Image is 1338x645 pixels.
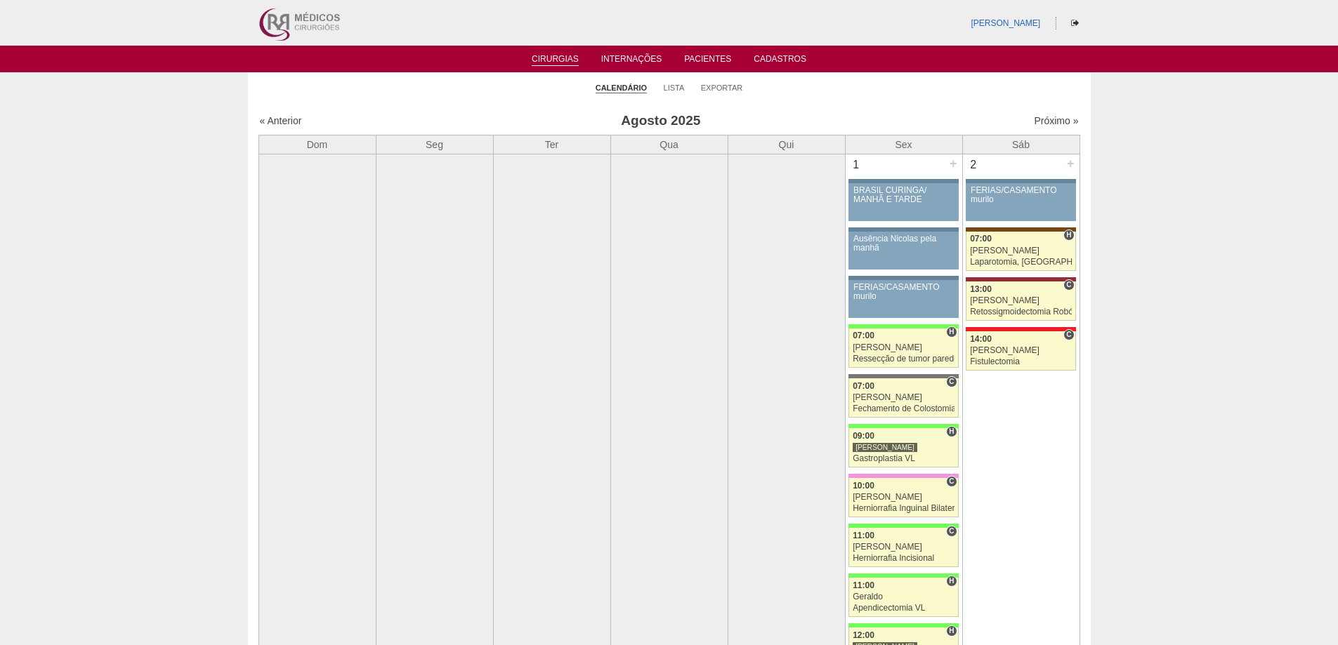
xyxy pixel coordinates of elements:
[1063,230,1074,241] span: Hospital
[970,258,1072,267] div: Laparotomia, [GEOGRAPHIC_DATA], Drenagem, Bridas
[848,276,958,280] div: Key: Aviso
[970,296,1072,305] div: [PERSON_NAME]
[848,623,958,627] div: Key: Brasil
[853,531,874,540] span: 11:00
[848,324,958,328] div: Key: Brasil
[848,578,958,617] a: H 11:00 Geraldo Apendicectomia VL
[853,454,955,463] div: Gastroplastia VL
[966,183,1075,221] a: FÉRIAS/CASAMENTO murilo
[966,327,1075,331] div: Key: Assunção
[853,393,955,402] div: [PERSON_NAME]
[966,232,1075,271] a: H 07:00 [PERSON_NAME] Laparotomia, [GEOGRAPHIC_DATA], Drenagem, Bridas
[1065,154,1077,173] div: +
[970,346,1072,355] div: [PERSON_NAME]
[970,284,992,294] span: 13:00
[493,135,610,154] th: Ter
[1071,19,1079,27] i: Sair
[1063,329,1074,340] span: Consultório
[728,135,845,154] th: Qui
[260,115,302,126] a: « Anterior
[853,381,874,391] span: 07:00
[966,331,1075,371] a: C 14:00 [PERSON_NAME] Fistulectomia
[853,543,955,552] div: [PERSON_NAME]
[848,374,958,378] div: Key: Santa Catarina
[853,431,874,441] span: 09:00
[853,404,955,413] div: Fechamento de Colostomia ou Enterostomia
[848,478,958,517] a: C 10:00 [PERSON_NAME] Herniorrafia Inguinal Bilateral
[848,183,958,221] a: BRASIL CURINGA/ MANHÃ E TARDE
[846,154,867,175] div: 1
[1034,115,1078,126] a: Próximo »
[946,476,957,487] span: Consultório
[971,186,1071,204] div: FÉRIAS/CASAMENTO murilo
[684,54,731,68] a: Pacientes
[848,524,958,528] div: Key: Brasil
[970,234,992,244] span: 07:00
[966,277,1075,281] div: Key: Sírio Libanês
[966,281,1075,321] a: C 13:00 [PERSON_NAME] Retossigmoidectomia Robótica
[853,554,955,563] div: Herniorrafia Incisional
[970,307,1072,317] div: Retossigmoidectomia Robótica
[853,630,874,640] span: 12:00
[853,354,955,364] div: Ressecção de tumor parede abdominal pélvica
[853,343,955,352] div: [PERSON_NAME]
[946,376,957,387] span: Consultório
[963,154,985,175] div: 2
[848,227,958,232] div: Key: Aviso
[1063,279,1074,291] span: Consultório
[701,83,743,93] a: Exportar
[754,54,806,68] a: Cadastros
[853,580,874,590] span: 11:00
[376,135,493,154] th: Seg
[971,18,1040,28] a: [PERSON_NAME]
[946,326,957,338] span: Hospital
[946,526,957,537] span: Consultório
[456,111,865,131] h3: Agosto 2025
[970,246,1072,255] div: [PERSON_NAME]
[853,283,954,301] div: FÉRIAS/CASAMENTO murilo
[853,592,955,601] div: Geraldo
[946,625,957,637] span: Hospital
[664,83,685,93] a: Lista
[848,428,958,467] a: H 09:00 [PERSON_NAME] Gastroplastia VL
[853,331,874,340] span: 07:00
[848,378,958,418] a: C 07:00 [PERSON_NAME] Fechamento de Colostomia ou Enterostomia
[596,83,647,93] a: Calendário
[848,424,958,428] div: Key: Brasil
[947,154,959,173] div: +
[853,442,917,453] div: [PERSON_NAME]
[853,481,874,491] span: 10:00
[970,357,1072,366] div: Fistulectomia
[853,604,955,613] div: Apendicectomia VL
[946,426,957,437] span: Hospital
[853,234,954,253] div: Ausência Nicolas pela manhã
[970,334,992,344] span: 14:00
[532,54,579,66] a: Cirurgias
[962,135,1080,154] th: Sáb
[601,54,662,68] a: Internações
[848,179,958,183] div: Key: Aviso
[853,186,954,204] div: BRASIL CURINGA/ MANHÃ E TARDE
[966,179,1075,183] div: Key: Aviso
[610,135,728,154] th: Qua
[848,232,958,270] a: Ausência Nicolas pela manhã
[848,573,958,578] div: Key: Brasil
[845,135,962,154] th: Sex
[853,493,955,502] div: [PERSON_NAME]
[853,504,955,513] div: Herniorrafia Inguinal Bilateral
[848,528,958,567] a: C 11:00 [PERSON_NAME] Herniorrafia Incisional
[258,135,376,154] th: Dom
[966,227,1075,232] div: Key: Santa Joana
[848,474,958,478] div: Key: Albert Einstein
[848,280,958,318] a: FÉRIAS/CASAMENTO murilo
[946,576,957,587] span: Hospital
[848,328,958,368] a: H 07:00 [PERSON_NAME] Ressecção de tumor parede abdominal pélvica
